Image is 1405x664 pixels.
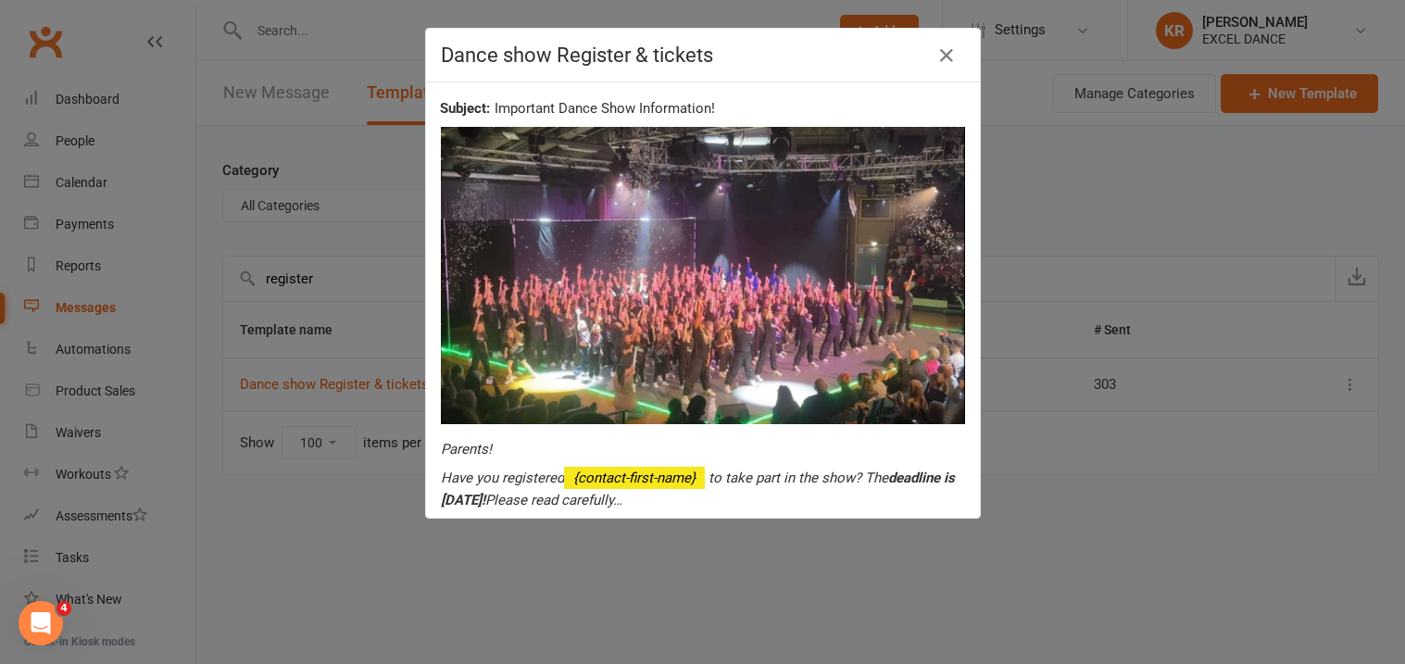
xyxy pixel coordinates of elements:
span: 4 [56,601,71,616]
h4: Dance show Register & tickets [441,44,965,67]
span: Parents! [441,441,492,457]
iframe: Intercom live chat [19,601,63,645]
i: Have you registered [441,470,955,508]
div: Important Dance Show Information! [440,97,964,119]
button: Close [932,41,961,70]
